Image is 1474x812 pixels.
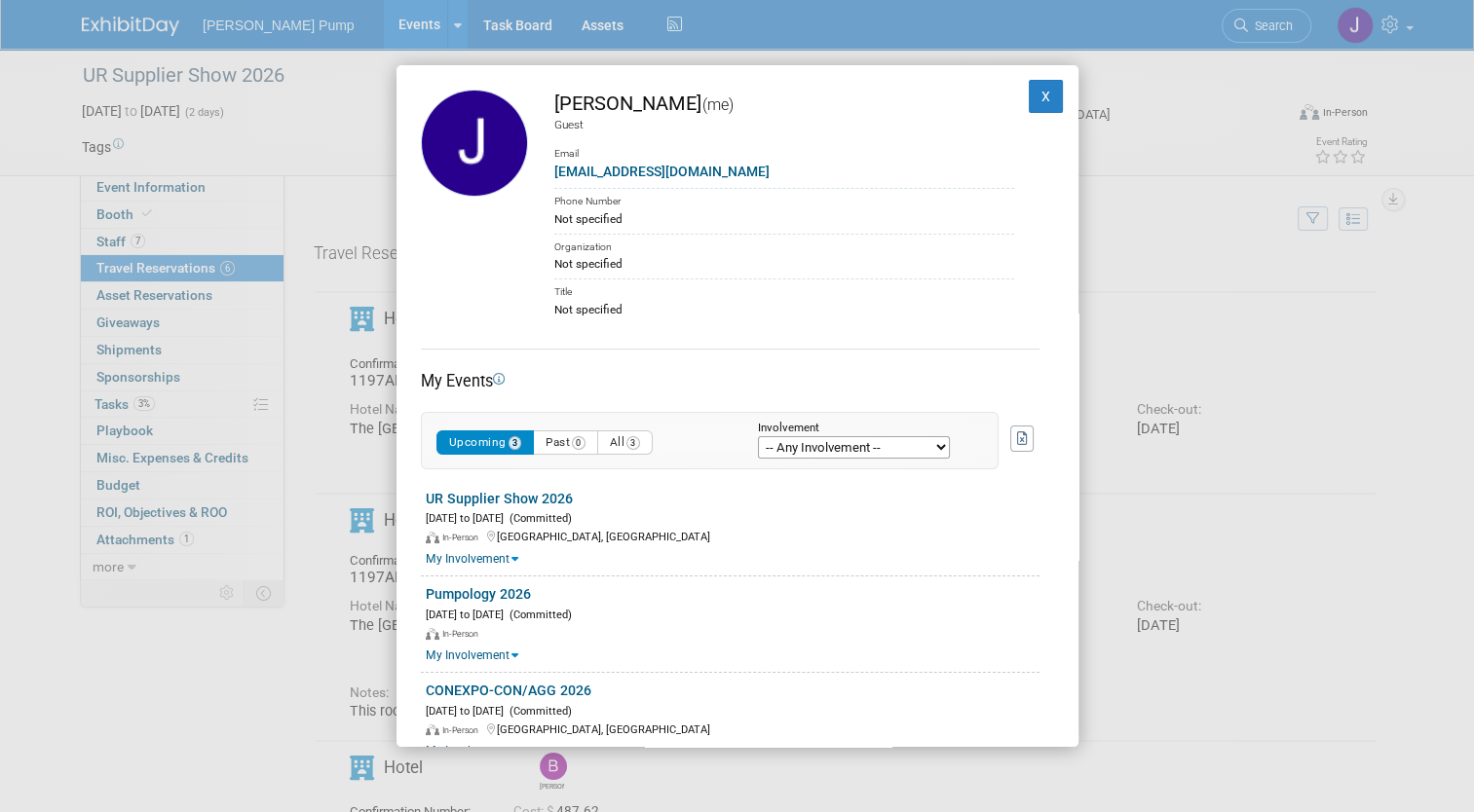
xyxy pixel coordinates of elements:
[554,117,1014,133] div: Guest
[426,532,439,543] img: In-Person Event
[554,255,1014,273] div: Not specified
[426,724,439,736] img: In-Person Event
[554,234,1014,256] div: Organization
[442,629,484,639] span: In-Person
[572,436,586,450] span: 0
[509,436,522,450] span: 3
[421,370,1039,392] div: My Events
[554,210,1014,228] div: Not specified
[533,430,598,455] button: Past0
[554,188,1014,210] div: Phone Number
[504,705,572,718] span: (Committed)
[504,512,572,525] span: (Committed)
[1029,80,1064,113] button: X
[554,301,1014,318] div: Not specified
[554,133,1014,162] div: Email
[421,90,528,197] img: Jake Sowders
[426,628,439,640] img: In-Person Event
[426,701,1039,720] div: [DATE] to [DATE]
[426,586,531,602] a: Pumpology 2026
[426,508,1039,527] div: [DATE] to [DATE]
[426,552,518,566] a: My Involvement
[426,683,591,698] a: CONEXPO-CON/AGG 2026
[504,609,572,621] span: (Committed)
[626,436,640,450] span: 3
[426,720,1039,738] div: [GEOGRAPHIC_DATA], [GEOGRAPHIC_DATA]
[758,423,968,435] div: Involvement
[554,90,1014,118] div: [PERSON_NAME]
[597,430,653,455] button: All3
[426,605,1039,623] div: [DATE] to [DATE]
[701,95,734,114] span: (me)
[426,527,1039,545] div: [GEOGRAPHIC_DATA], [GEOGRAPHIC_DATA]
[426,648,518,662] a: My Involvement
[426,491,573,506] a: UR Supplier Show 2026
[554,164,770,179] a: [EMAIL_ADDRESS][DOMAIN_NAME]
[442,533,484,542] span: In-Person
[442,725,484,735] span: In-Person
[426,744,518,757] a: My Involvement
[554,278,1014,301] div: Title
[436,430,535,455] button: Upcoming3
